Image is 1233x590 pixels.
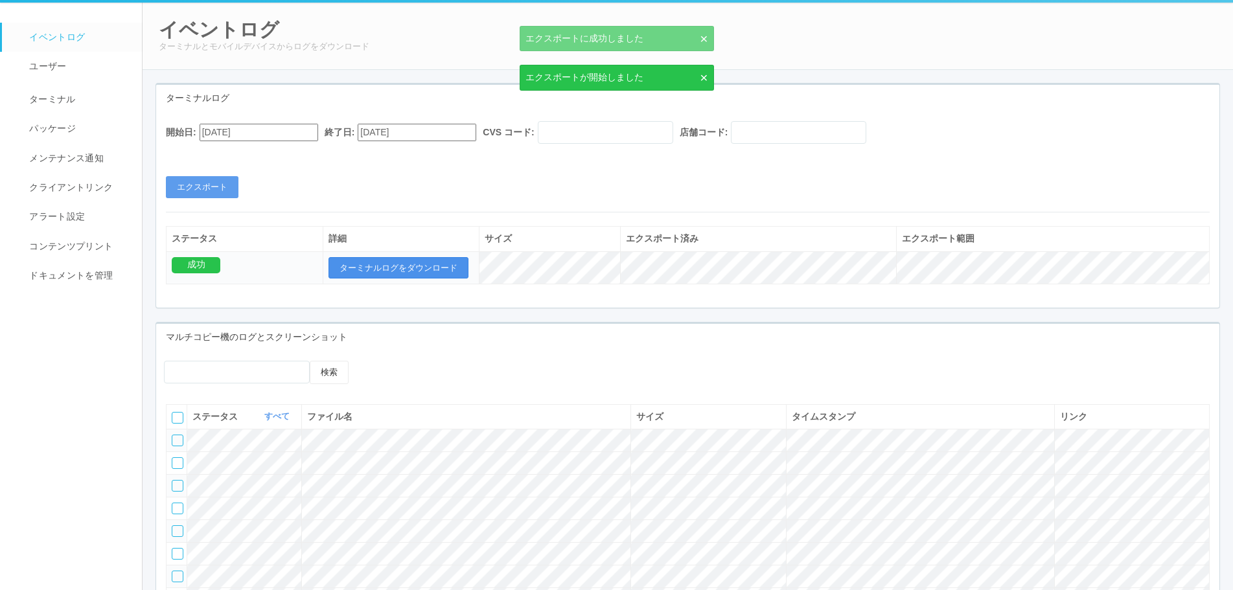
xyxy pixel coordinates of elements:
div: ステータス [172,232,317,245]
label: CVS コード: [483,126,534,139]
span: ステータス [192,410,241,424]
div: エクスポートに成功しました [520,26,714,51]
div: エクスポートが開始しました [520,65,714,90]
span: サイズ [636,411,663,422]
a: ドキュメントを管理 [2,261,154,290]
span: クライアントリンク [26,182,113,192]
span: ドキュメントを管理 [26,270,113,280]
h2: イベントログ [159,19,1217,40]
span: メンテナンス通知 [26,153,104,163]
span: イベントログ [26,32,85,42]
div: サイズ [485,232,615,245]
label: 終了日: [325,126,355,139]
button: 検索 [310,361,349,384]
a: パッケージ [2,114,154,143]
p: ターミナルとモバイルデバイスからログをダウンロード [159,40,1217,53]
div: エクスポート範囲 [902,232,1204,245]
label: 開始日: [166,126,196,139]
a: ユーザー [2,52,154,81]
a: × [693,71,708,84]
span: ターミナル [26,94,76,104]
button: ターミナルログをダウンロード [328,257,468,279]
a: アラート設定 [2,202,154,231]
span: パッケージ [26,123,76,133]
div: 詳細 [328,232,474,245]
a: イベントログ [2,23,154,52]
button: エクスポート [166,176,238,198]
div: マルチコピー機のログとスクリーンショット [156,324,1219,350]
a: クライアントリンク [2,173,154,202]
a: すべて [264,411,293,421]
span: ユーザー [26,61,66,71]
span: アラート設定 [26,211,85,221]
a: メンテナンス通知 [2,144,154,173]
button: すべて [261,410,296,423]
span: タイムスタンプ [792,411,855,422]
a: ターミナル [2,82,154,114]
div: 成功 [172,257,220,273]
div: リンク [1060,410,1204,424]
a: × [693,32,708,45]
span: ファイル名 [307,411,352,422]
div: ターミナルログ [156,85,1219,111]
a: コンテンツプリント [2,232,154,261]
label: 店舗コード: [680,126,728,139]
div: エクスポート済み [626,232,891,245]
span: コンテンツプリント [26,241,113,251]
